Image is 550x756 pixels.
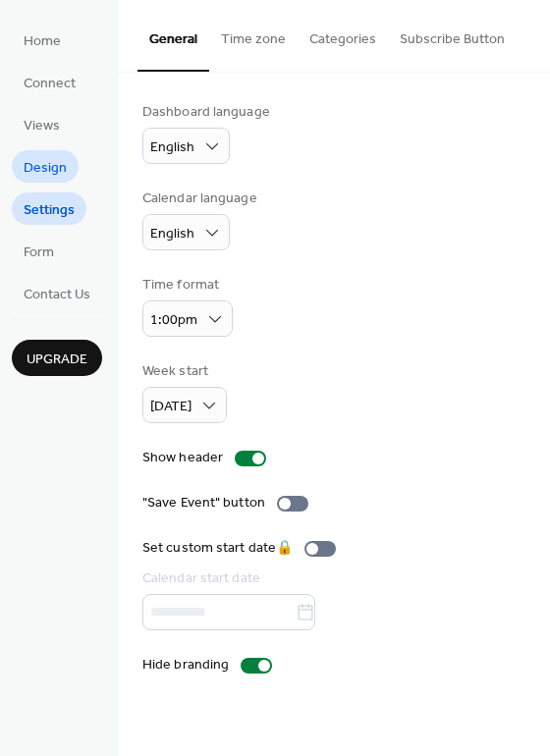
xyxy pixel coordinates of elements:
span: Upgrade [27,350,87,370]
a: Settings [12,192,86,225]
span: Connect [24,74,76,94]
span: 1:00pm [150,307,197,334]
span: Home [24,31,61,52]
span: Design [24,158,67,179]
span: Form [24,243,54,263]
div: Dashboard language [142,102,270,123]
div: "Save Event" button [142,493,265,513]
a: Views [12,108,72,140]
div: Hide branding [142,655,229,675]
a: Contact Us [12,277,102,309]
span: Views [24,116,60,136]
div: Week start [142,361,223,382]
a: Design [12,150,79,183]
a: Form [12,235,66,267]
span: English [150,135,194,161]
a: Home [12,24,73,56]
div: Time format [142,275,229,296]
button: Upgrade [12,340,102,376]
span: Settings [24,200,75,221]
a: Connect [12,66,87,98]
span: Contact Us [24,285,90,305]
span: English [150,221,194,247]
div: Show header [142,448,223,468]
span: [DATE] [150,394,192,420]
div: Calendar language [142,189,257,209]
